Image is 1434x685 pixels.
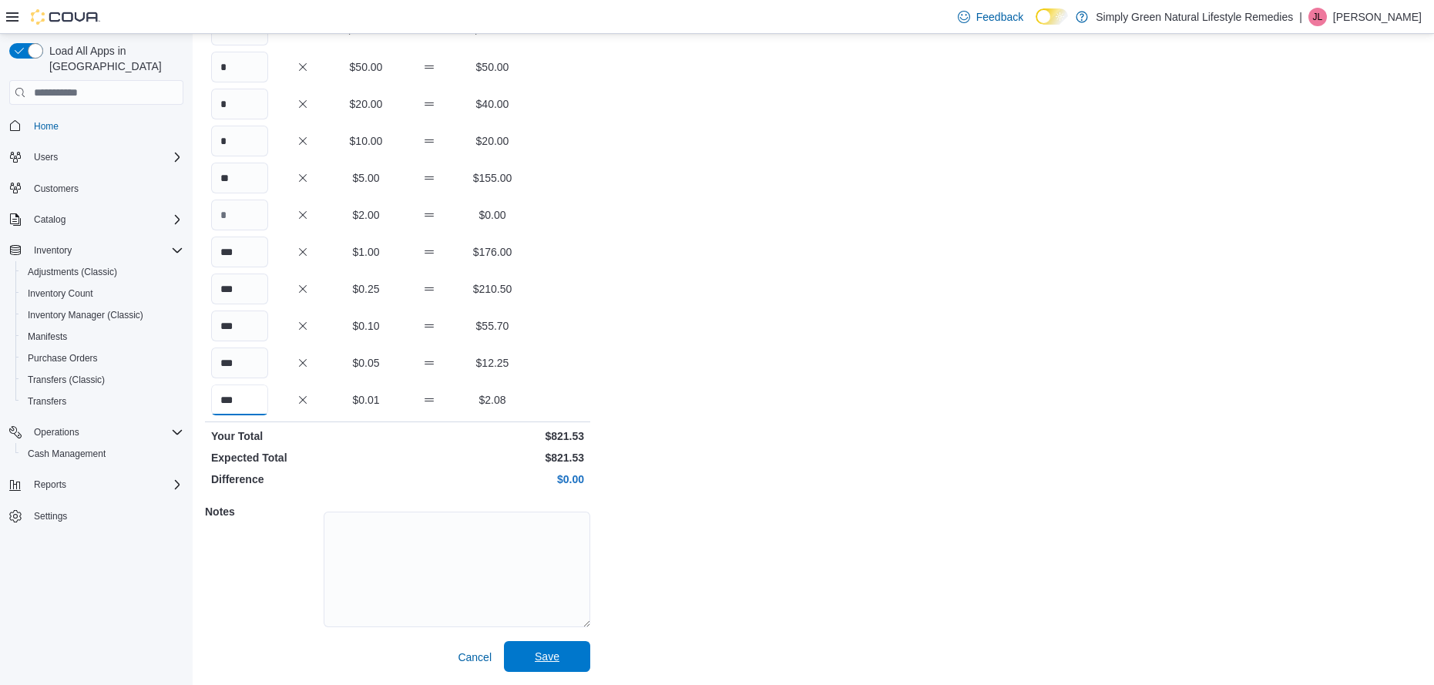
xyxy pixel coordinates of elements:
[22,284,99,303] a: Inventory Count
[338,318,395,334] p: $0.10
[28,241,78,260] button: Inventory
[211,311,268,341] input: Quantity
[3,146,190,168] button: Users
[976,9,1023,25] span: Feedback
[15,369,190,391] button: Transfers (Classic)
[458,650,492,665] span: Cancel
[9,108,183,567] nav: Complex example
[15,283,190,304] button: Inventory Count
[28,117,65,136] a: Home
[1096,8,1293,26] p: Simply Green Natural Lifestyle Remedies
[464,244,521,260] p: $176.00
[1313,8,1323,26] span: JL
[28,180,85,198] a: Customers
[22,349,183,368] span: Purchase Orders
[22,392,183,411] span: Transfers
[3,240,190,261] button: Inventory
[211,200,268,230] input: Quantity
[22,306,183,324] span: Inventory Manager (Classic)
[3,209,190,230] button: Catalog
[22,371,111,389] a: Transfers (Classic)
[15,326,190,348] button: Manifests
[401,472,584,487] p: $0.00
[211,450,395,465] p: Expected Total
[3,474,190,495] button: Reports
[34,510,67,522] span: Settings
[338,59,395,75] p: $50.00
[464,170,521,186] p: $155.00
[15,261,190,283] button: Adjustments (Classic)
[1333,8,1422,26] p: [PERSON_NAME]
[464,96,521,112] p: $40.00
[464,207,521,223] p: $0.00
[28,423,86,442] button: Operations
[338,207,395,223] p: $2.00
[338,170,395,186] p: $5.00
[22,392,72,411] a: Transfers
[952,2,1029,32] a: Feedback
[452,642,498,673] button: Cancel
[31,9,100,25] img: Cova
[15,443,190,465] button: Cash Management
[28,148,183,166] span: Users
[464,355,521,371] p: $12.25
[464,133,521,149] p: $20.00
[205,496,321,527] h5: Notes
[211,274,268,304] input: Quantity
[211,237,268,267] input: Quantity
[28,507,73,526] a: Settings
[28,448,106,460] span: Cash Management
[22,445,112,463] a: Cash Management
[28,331,67,343] span: Manifests
[15,304,190,326] button: Inventory Manager (Classic)
[338,281,395,297] p: $0.25
[338,133,395,149] p: $10.00
[211,472,395,487] p: Difference
[28,475,72,494] button: Reports
[401,428,584,444] p: $821.53
[28,148,64,166] button: Users
[28,506,183,526] span: Settings
[34,244,72,257] span: Inventory
[211,89,268,119] input: Quantity
[34,426,79,438] span: Operations
[22,371,183,389] span: Transfers (Classic)
[28,210,72,229] button: Catalog
[3,505,190,527] button: Settings
[535,649,559,664] span: Save
[28,374,105,386] span: Transfers (Classic)
[22,284,183,303] span: Inventory Count
[22,306,149,324] a: Inventory Manager (Classic)
[34,120,59,133] span: Home
[504,641,590,672] button: Save
[3,177,190,200] button: Customers
[211,52,268,82] input: Quantity
[28,423,183,442] span: Operations
[464,59,521,75] p: $50.00
[464,392,521,408] p: $2.08
[211,126,268,156] input: Quantity
[464,318,521,334] p: $55.70
[464,281,521,297] p: $210.50
[34,478,66,491] span: Reports
[28,116,183,135] span: Home
[43,43,183,74] span: Load All Apps in [GEOGRAPHIC_DATA]
[28,352,98,364] span: Purchase Orders
[34,151,58,163] span: Users
[338,355,395,371] p: $0.05
[3,114,190,136] button: Home
[3,421,190,443] button: Operations
[28,266,117,278] span: Adjustments (Classic)
[211,428,395,444] p: Your Total
[34,183,79,195] span: Customers
[28,210,183,229] span: Catalog
[338,96,395,112] p: $20.00
[211,163,268,193] input: Quantity
[401,450,584,465] p: $821.53
[34,213,65,226] span: Catalog
[22,327,183,346] span: Manifests
[28,395,66,408] span: Transfers
[22,327,73,346] a: Manifests
[1308,8,1327,26] div: Jason Losco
